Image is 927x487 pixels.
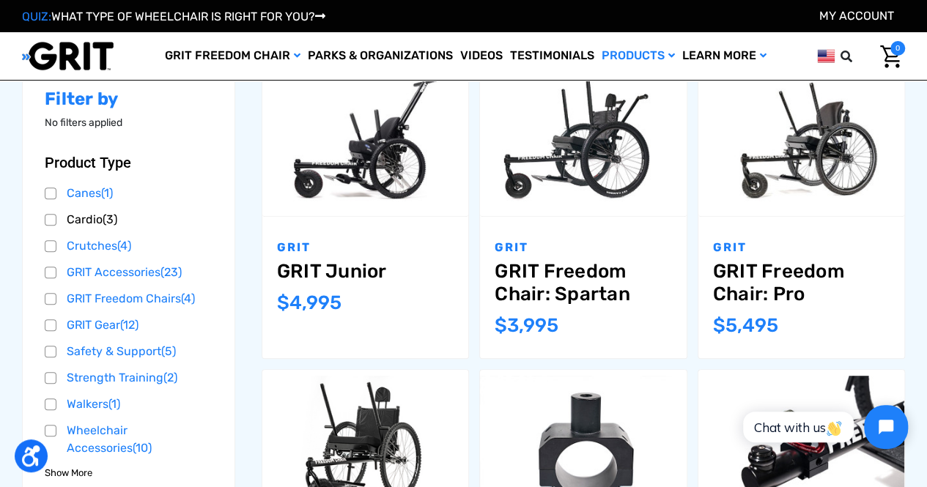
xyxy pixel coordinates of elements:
p: GRIT [495,239,671,256]
a: GRIT Gear(12) [45,314,213,336]
input: Search [847,41,869,72]
h2: Filter by [45,89,213,110]
span: $4,995 [277,291,341,314]
span: Show More [45,466,92,480]
span: (10) [133,441,152,455]
iframe: Tidio Chat [727,393,920,461]
span: (5) [161,344,176,358]
a: Wheelchair Accessories(10) [45,420,213,459]
a: Learn More [679,32,770,80]
a: Cardio(3) [45,209,213,231]
span: (1) [101,186,113,200]
a: Parks & Organizations [304,32,457,80]
span: (4) [181,291,195,305]
a: Safety & Support(5) [45,341,213,363]
a: Testimonials [506,32,598,80]
a: Products [598,32,679,80]
span: (4) [117,239,131,253]
a: GRIT Freedom Chair [161,32,304,80]
span: (12) [120,318,139,332]
span: (2) [163,371,177,384]
a: Crutches(4) [45,235,213,257]
button: Product Type [45,154,213,171]
p: GRIT [277,239,454,256]
span: (3) [103,212,117,226]
img: Cart [880,45,901,68]
span: Product Type [45,154,131,171]
img: GRIT All-Terrain Wheelchair and Mobility Equipment [22,41,114,71]
p: GRIT [713,239,890,256]
a: GRIT Accessories(23) [45,261,213,283]
a: Show More [45,465,92,479]
span: QUIZ: [22,10,51,23]
span: $5,495 [713,314,778,337]
a: Canes(1) [45,182,213,204]
a: Account [819,9,894,23]
a: GRIT Freedom Chair: Pro,$5,495.00 [713,260,890,305]
a: GRIT Freedom Chairs(4) [45,288,213,310]
span: 0 [890,41,905,56]
a: Strength Training(2) [45,367,213,389]
span: (23) [160,265,182,279]
p: No filters applied [45,115,213,130]
span: (1) [108,397,120,411]
span: $3,995 [495,314,558,337]
a: GRIT Junior,$4,995.00 [277,260,454,283]
a: Walkers(1) [45,393,213,415]
a: Cart with 0 items [869,41,905,72]
a: QUIZ:WHAT TYPE OF WHEELCHAIR IS RIGHT FOR YOU? [22,10,325,23]
img: us.png [817,47,835,65]
a: Videos [457,32,506,80]
a: GRIT Freedom Chair: Spartan,$3,995.00 [495,260,671,305]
